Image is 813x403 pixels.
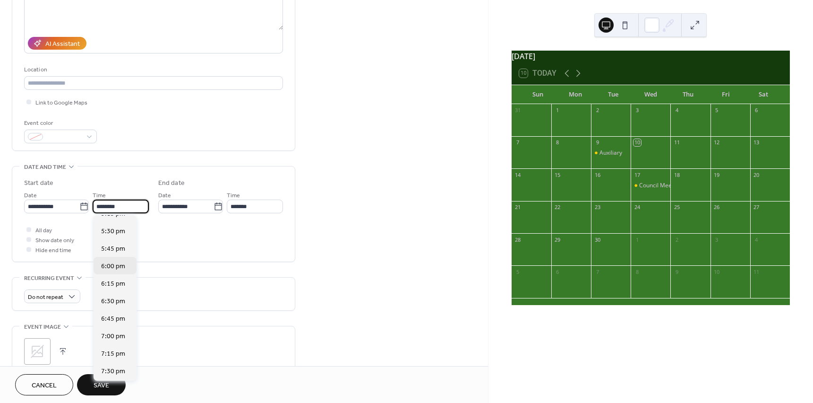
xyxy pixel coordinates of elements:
div: Start date [24,178,53,188]
div: Auxiliary [591,149,631,157]
span: Time [227,191,240,201]
div: 31 [514,107,522,114]
span: 6:15 pm [101,279,125,289]
div: 24 [633,204,641,211]
span: 6:00 pm [101,262,125,272]
div: 10 [713,268,720,275]
div: 15 [554,171,561,178]
div: AI Assistant [45,39,80,49]
span: All day [35,226,52,236]
div: Sat [745,85,782,104]
div: 7 [514,139,522,146]
div: 26 [713,204,720,211]
span: Show date only [35,236,74,245]
div: 8 [633,268,641,275]
div: 13 [753,139,760,146]
div: 4 [673,107,680,114]
div: Council Meeting [631,182,670,190]
div: 9 [673,268,680,275]
span: 7:15 pm [101,349,125,359]
div: 19 [713,171,720,178]
span: Event image [24,322,61,332]
div: 11 [753,268,760,275]
div: 5 [713,107,720,114]
div: 21 [514,204,522,211]
span: 7:00 pm [101,332,125,342]
div: 22 [554,204,561,211]
button: Cancel [15,374,73,395]
div: 16 [594,171,601,178]
div: 18 [673,171,680,178]
div: 2 [594,107,601,114]
div: 14 [514,171,522,178]
div: Thu [669,85,707,104]
div: 28 [514,236,522,243]
span: Date [158,191,171,201]
div: Location [24,65,281,75]
span: Hide end time [35,245,71,255]
div: 6 [554,268,561,275]
span: Date [24,191,37,201]
div: 27 [753,204,760,211]
span: Time [93,191,106,201]
div: 5 [514,268,522,275]
span: Cancel [32,381,57,391]
div: 25 [673,204,680,211]
div: Wed [632,85,669,104]
div: 20 [753,171,760,178]
span: 5:45 pm [101,244,125,254]
span: 5:30 pm [101,227,125,237]
span: Save [94,381,109,391]
button: Save [77,374,126,395]
div: [DATE] [512,51,790,62]
div: Mon [556,85,594,104]
div: 2 [673,236,680,243]
div: 10 [633,139,641,146]
span: Recurring event [24,273,74,283]
div: Tue [594,85,632,104]
span: Link to Google Maps [35,98,87,108]
div: 3 [633,107,641,114]
div: 3 [713,236,720,243]
span: Do not repeat [28,292,63,303]
div: 4 [753,236,760,243]
div: End date [158,178,185,188]
span: 6:30 pm [101,297,125,307]
div: 11 [673,139,680,146]
span: Date and time [24,162,66,172]
div: 6 [753,107,760,114]
div: 1 [554,107,561,114]
div: Sun [519,85,557,104]
span: 6:45 pm [101,314,125,324]
button: AI Assistant [28,37,86,50]
div: 23 [594,204,601,211]
div: Fri [707,85,745,104]
div: Auxiliary [599,149,622,157]
div: 7 [594,268,601,275]
div: 1 [633,236,641,243]
div: 8 [554,139,561,146]
div: Council Meeting [639,182,682,190]
div: 12 [713,139,720,146]
div: 17 [633,171,641,178]
div: 30 [594,236,601,243]
div: 9 [594,139,601,146]
div: Event color [24,118,95,128]
div: ; [24,338,51,365]
span: 7:30 pm [101,367,125,377]
div: 29 [554,236,561,243]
